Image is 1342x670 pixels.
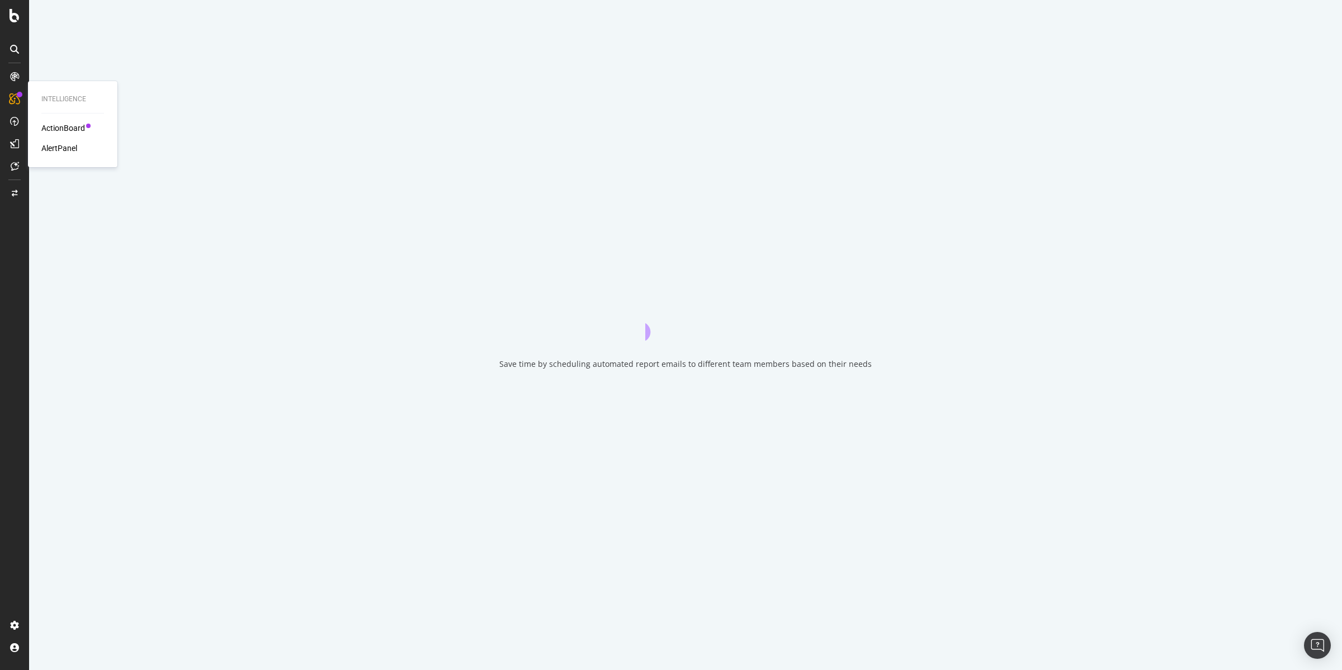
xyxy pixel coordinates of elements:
div: Save time by scheduling automated report emails to different team members based on their needs [499,358,872,370]
a: AlertPanel [41,143,77,154]
div: Intelligence [41,95,104,104]
a: ActionBoard [41,122,85,134]
div: Open Intercom Messenger [1304,632,1331,659]
div: animation [645,300,726,341]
